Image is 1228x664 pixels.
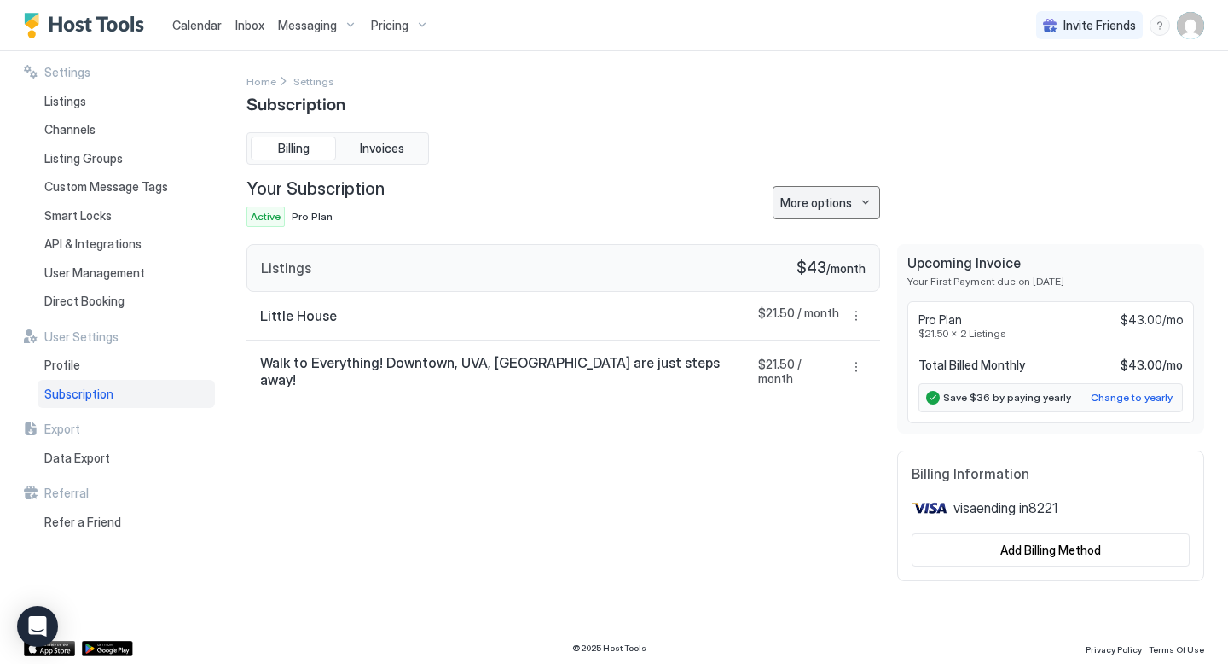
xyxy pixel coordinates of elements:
[246,178,385,200] span: Your Subscription
[44,422,80,437] span: Export
[1000,541,1101,559] div: Add Billing Method
[38,201,215,230] a: Smart Locks
[251,209,281,224] span: Active
[1063,18,1136,33] span: Invite Friends
[235,16,264,34] a: Inbox
[293,75,334,88] span: Settings
[1121,312,1183,328] span: $43.00/mo
[38,87,215,116] a: Listings
[912,465,1190,482] span: Billing Information
[292,210,333,223] span: Pro Plan
[1149,644,1204,655] span: Terms Of Use
[38,172,215,201] a: Custom Message Tags
[912,533,1190,567] button: Add Billing Method
[1091,390,1173,405] div: Change to yearly
[251,137,336,160] button: Billing
[846,357,866,387] div: menu
[1177,12,1204,39] div: User profile
[38,380,215,409] a: Subscription
[44,515,121,530] span: Refer a Friend
[17,606,58,647] div: Open Intercom Messenger
[44,265,145,281] span: User Management
[38,287,215,316] a: Direct Booking
[24,641,75,656] a: App Store
[1121,358,1183,373] span: $43.00 / mo
[44,486,89,501] span: Referral
[38,508,215,537] a: Refer a Friend
[293,72,334,90] a: Settings
[293,72,334,90] div: Breadcrumb
[907,254,1194,271] span: Upcoming Invoice
[44,65,90,80] span: Settings
[918,312,962,328] span: Pro Plan
[246,72,276,90] div: Breadcrumb
[796,259,826,278] span: $43
[918,327,1183,340] span: $21.50 x 2 Listings
[773,186,880,219] div: menu
[371,18,408,33] span: Pricing
[260,307,337,324] span: Little House
[38,444,215,473] a: Data Export
[846,357,866,377] button: More options
[44,451,110,466] span: Data Export
[912,496,947,520] img: visa
[44,236,142,252] span: API & Integrations
[82,641,133,656] a: Google Play Store
[1086,639,1142,657] a: Privacy Policy
[246,75,276,88] span: Home
[44,387,113,402] span: Subscription
[44,208,112,224] span: Smart Locks
[360,141,404,156] span: Invoices
[773,186,880,219] button: More options
[953,499,1057,516] span: visa ending in 8221
[172,16,222,34] a: Calendar
[758,306,839,326] span: $21.50 / month
[38,144,215,173] a: Listing Groups
[780,194,852,212] div: More options
[846,306,866,326] div: menu
[246,132,429,165] div: tab-group
[24,13,152,38] a: Host Tools Logo
[278,18,337,33] span: Messaging
[38,259,215,288] a: User Management
[44,329,119,345] span: User Settings
[235,18,264,32] span: Inbox
[44,151,123,166] span: Listing Groups
[44,94,86,109] span: Listings
[1086,644,1142,655] span: Privacy Policy
[44,358,80,373] span: Profile
[907,275,1194,288] span: Your First Payment due on [DATE]
[38,351,215,380] a: Profile
[1149,639,1204,657] a: Terms Of Use
[1088,387,1175,408] button: Change to yearly
[44,294,125,309] span: Direct Booking
[943,391,1071,404] span: Save $36 by paying yearly
[246,90,345,115] span: Subscription
[572,643,646,654] span: © 2025 Host Tools
[1150,15,1170,36] div: menu
[846,306,866,326] button: More options
[261,259,311,277] span: Listings
[339,137,425,160] button: Invoices
[260,354,758,388] span: Walk to Everything! Downtown, UVA, [GEOGRAPHIC_DATA] are just steps away!
[38,115,215,144] a: Channels
[918,358,1025,373] span: Total Billed Monthly
[172,18,222,32] span: Calendar
[38,230,215,259] a: API & Integrations
[44,122,96,137] span: Channels
[826,261,866,277] span: / month
[758,357,839,387] span: $21.50 / month
[246,72,276,90] a: Home
[44,179,168,195] span: Custom Message Tags
[278,141,310,156] span: Billing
